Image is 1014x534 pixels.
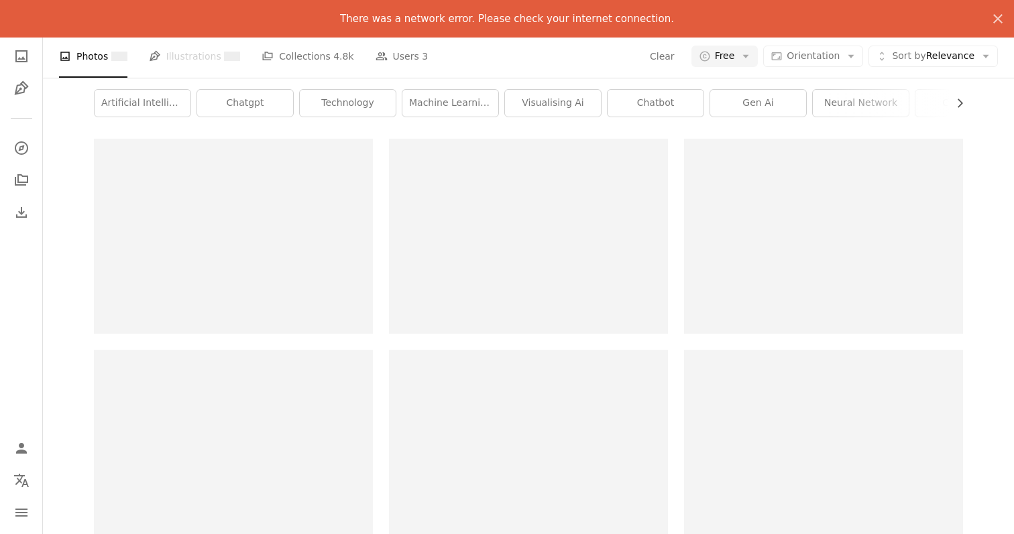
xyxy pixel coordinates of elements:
button: Language [8,467,35,494]
a: chatbot [608,90,703,117]
button: Orientation [763,46,863,67]
span: 4.8k [333,49,353,64]
button: Sort byRelevance [868,46,998,67]
a: neural network [813,90,909,117]
a: Collections 4.8k [262,35,353,78]
a: visualising ai [505,90,601,117]
span: 3 [422,49,428,64]
button: Free [691,46,758,67]
a: Log in / Sign up [8,435,35,462]
a: Collections [8,167,35,194]
button: scroll list to the right [948,90,963,117]
a: Download History [8,199,35,226]
a: Illustrations [8,75,35,102]
a: Explore [8,135,35,161]
a: chatgpt [197,90,293,117]
span: Free [715,50,735,63]
span: Sort by [892,50,925,61]
span: Orientation [787,50,840,61]
a: chat gpt [915,90,1011,117]
button: Clear [649,46,675,67]
a: Users 3 [376,35,429,78]
button: Menu [8,499,35,526]
a: technology [300,90,396,117]
a: Illustrations [149,35,240,78]
a: machine learning [402,90,498,117]
p: There was a network error. Please check your internet connection. [340,11,674,27]
span: Relevance [892,50,974,63]
a: gen ai [710,90,806,117]
a: artificial intelligence [95,90,190,117]
a: Photos [8,43,35,70]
